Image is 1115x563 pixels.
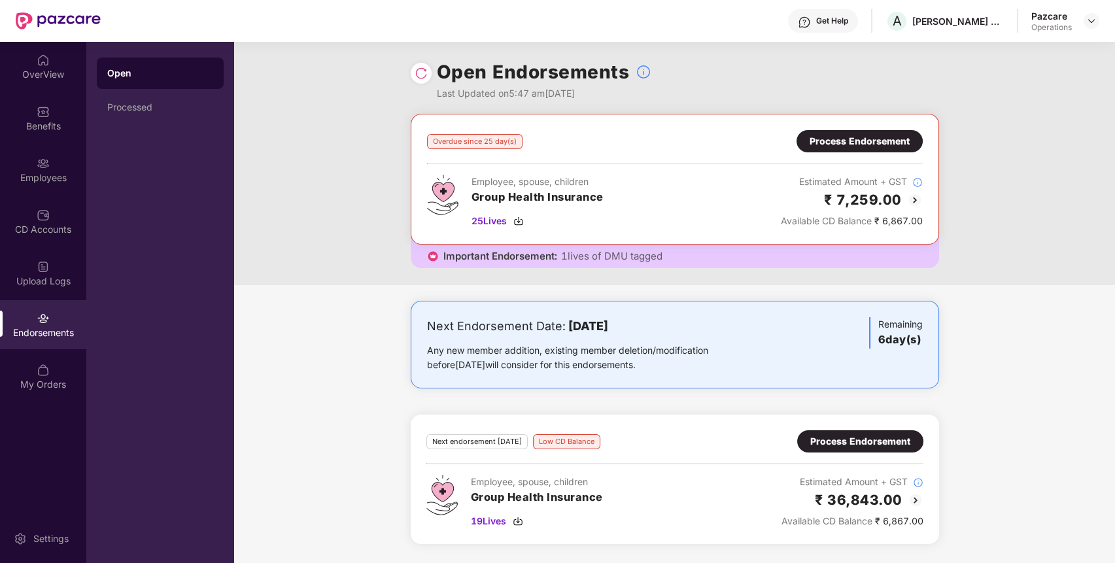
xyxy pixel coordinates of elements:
img: svg+xml;base64,PHN2ZyBpZD0iQmFjay0yMHgyMCIgeG1sbnM9Imh0dHA6Ly93d3cudzMub3JnLzIwMDAvc3ZnIiB3aWR0aD... [908,492,923,508]
div: Process Endorsement [810,434,910,449]
div: Low CD Balance [533,434,600,449]
div: Overdue since 25 day(s) [427,134,523,149]
img: svg+xml;base64,PHN2ZyBpZD0iQmVuZWZpdHMiIHhtbG5zPSJodHRwOi8vd3d3LnczLm9yZy8yMDAwL3N2ZyIgd2lkdGg9Ij... [37,105,50,118]
div: Estimated Amount + GST [781,175,923,189]
div: Processed [107,102,213,112]
div: Next Endorsement Date: [427,317,749,335]
div: Open [107,67,213,80]
span: A [893,13,902,29]
h3: Group Health Insurance [471,489,603,506]
img: svg+xml;base64,PHN2ZyBpZD0iQmFjay0yMHgyMCIgeG1sbnM9Imh0dHA6Ly93d3cudzMub3JnLzIwMDAvc3ZnIiB3aWR0aD... [907,192,923,208]
img: svg+xml;base64,PHN2ZyBpZD0iSW5mb18tXzMyeDMyIiBkYXRhLW5hbWU9IkluZm8gLSAzMngzMiIgeG1sbnM9Imh0dHA6Ly... [912,177,923,188]
img: icon [426,250,439,263]
img: svg+xml;base64,PHN2ZyBpZD0iRG93bmxvYWQtMzJ4MzIiIHhtbG5zPSJodHRwOi8vd3d3LnczLm9yZy8yMDAwL3N2ZyIgd2... [513,516,523,526]
img: svg+xml;base64,PHN2ZyBpZD0iTXlfT3JkZXJzIiBkYXRhLW5hbWU9Ik15IE9yZGVycyIgeG1sbnM9Imh0dHA6Ly93d3cudz... [37,364,50,377]
div: ₹ 6,867.00 [781,514,923,528]
div: Estimated Amount + GST [781,475,923,489]
div: Process Endorsement [810,134,910,148]
h3: 6 day(s) [878,332,923,349]
div: ₹ 6,867.00 [781,214,923,228]
h2: ₹ 7,259.00 [824,189,902,211]
img: svg+xml;base64,PHN2ZyBpZD0iRW1wbG95ZWVzIiB4bWxucz0iaHR0cDovL3d3dy53My5vcmcvMjAwMC9zdmciIHdpZHRoPS... [37,157,50,170]
img: svg+xml;base64,PHN2ZyBpZD0iSW5mb18tXzMyeDMyIiBkYXRhLW5hbWU9IkluZm8gLSAzMngzMiIgeG1sbnM9Imh0dHA6Ly... [913,477,923,488]
img: svg+xml;base64,PHN2ZyBpZD0iUmVsb2FkLTMyeDMyIiB4bWxucz0iaHR0cDovL3d3dy53My5vcmcvMjAwMC9zdmciIHdpZH... [415,67,428,80]
b: [DATE] [568,319,608,333]
img: svg+xml;base64,PHN2ZyBpZD0iVXBsb2FkX0xvZ3MiIGRhdGEtbmFtZT0iVXBsb2FkIExvZ3MiIHhtbG5zPSJodHRwOi8vd3... [37,260,50,273]
div: Operations [1031,22,1072,33]
div: Pazcare [1031,10,1072,22]
span: Important Endorsement: [443,250,557,263]
img: svg+xml;base64,PHN2ZyBpZD0iQ0RfQWNjb3VudHMiIGRhdGEtbmFtZT0iQ0QgQWNjb3VudHMiIHhtbG5zPSJodHRwOi8vd3... [37,209,50,222]
div: Employee, spouse, children [472,175,604,189]
div: Next endorsement [DATE] [426,434,528,449]
div: Last Updated on 5:47 am[DATE] [437,86,652,101]
img: svg+xml;base64,PHN2ZyBpZD0iU2V0dGluZy0yMHgyMCIgeG1sbnM9Imh0dHA6Ly93d3cudzMub3JnLzIwMDAvc3ZnIiB3aW... [14,532,27,545]
div: Remaining [869,317,923,349]
h3: Group Health Insurance [472,189,604,206]
span: 19 Lives [471,514,506,528]
h1: Open Endorsements [437,58,630,86]
div: [PERSON_NAME] AGRI GENETICS [912,15,1004,27]
div: Employee, spouse, children [471,475,603,489]
span: Available CD Balance [781,215,872,226]
img: svg+xml;base64,PHN2ZyB4bWxucz0iaHR0cDovL3d3dy53My5vcmcvMjAwMC9zdmciIHdpZHRoPSI0Ny43MTQiIGhlaWdodD... [426,475,458,515]
img: svg+xml;base64,PHN2ZyBpZD0iSGVscC0zMngzMiIgeG1sbnM9Imh0dHA6Ly93d3cudzMub3JnLzIwMDAvc3ZnIiB3aWR0aD... [798,16,811,29]
h2: ₹ 36,843.00 [815,489,902,511]
div: Any new member addition, existing member deletion/modification before [DATE] will consider for th... [427,343,749,372]
img: svg+xml;base64,PHN2ZyBpZD0iSW5mb18tXzMyeDMyIiBkYXRhLW5hbWU9IkluZm8gLSAzMngzMiIgeG1sbnM9Imh0dHA6Ly... [636,64,651,80]
span: 1 lives of DMU tagged [561,250,662,263]
img: New Pazcare Logo [16,12,101,29]
img: svg+xml;base64,PHN2ZyB4bWxucz0iaHR0cDovL3d3dy53My5vcmcvMjAwMC9zdmciIHdpZHRoPSI0Ny43MTQiIGhlaWdodD... [427,175,458,215]
span: 25 Lives [472,214,507,228]
img: svg+xml;base64,PHN2ZyBpZD0iRW5kb3JzZW1lbnRzIiB4bWxucz0iaHR0cDovL3d3dy53My5vcmcvMjAwMC9zdmciIHdpZH... [37,312,50,325]
div: Get Help [816,16,848,26]
img: svg+xml;base64,PHN2ZyBpZD0iSG9tZSIgeG1sbnM9Imh0dHA6Ly93d3cudzMub3JnLzIwMDAvc3ZnIiB3aWR0aD0iMjAiIG... [37,54,50,67]
span: Available CD Balance [781,515,872,526]
img: svg+xml;base64,PHN2ZyBpZD0iRHJvcGRvd24tMzJ4MzIiIHhtbG5zPSJodHRwOi8vd3d3LnczLm9yZy8yMDAwL3N2ZyIgd2... [1086,16,1097,26]
img: svg+xml;base64,PHN2ZyBpZD0iRG93bmxvYWQtMzJ4MzIiIHhtbG5zPSJodHRwOi8vd3d3LnczLm9yZy8yMDAwL3N2ZyIgd2... [513,216,524,226]
div: Settings [29,532,73,545]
